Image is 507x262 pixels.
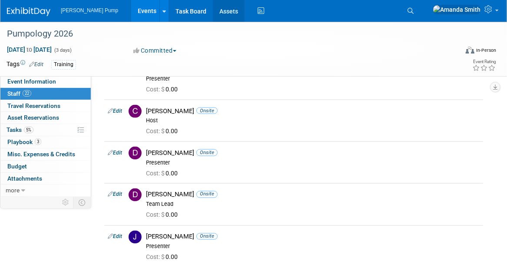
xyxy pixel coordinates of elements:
img: J.jpg [129,231,142,244]
span: (3 days) [53,47,72,53]
span: Staff [7,90,31,97]
img: Amanda Smith [433,5,481,14]
span: 0.00 [146,170,181,177]
a: Event Information [0,76,91,87]
span: Onsite [196,191,218,198]
a: Edit [108,191,122,198]
span: Cost: $ [146,128,166,134]
img: C.jpg [129,105,142,118]
a: Travel Reservations [0,100,91,112]
span: more [6,187,20,194]
a: Staff22 [0,88,91,100]
a: Attachments [0,173,91,185]
span: Onsite [196,107,218,114]
img: D.jpg [129,188,142,202]
a: Edit [29,61,43,67]
a: Edit [108,150,122,156]
button: Committed [131,46,180,55]
img: ExhibitDay [7,7,50,16]
div: Training [51,60,76,69]
div: Event Format [420,45,496,58]
span: Travel Reservations [7,102,60,109]
span: Event Information [7,78,56,85]
a: Playbook3 [0,136,91,148]
span: Playbook [7,138,41,145]
div: Presenter [146,159,480,166]
div: Presenter [146,75,480,82]
a: Budget [0,161,91,172]
a: Edit [108,234,122,240]
div: Team Lead [146,201,480,208]
span: Cost: $ [146,86,166,93]
td: Toggle Event Tabs [73,197,91,208]
td: Personalize Event Tab Strip [58,197,73,208]
span: Cost: $ [146,170,166,177]
div: Presenter [146,243,480,250]
td: Tags [7,60,43,70]
a: more [0,185,91,196]
span: Misc. Expenses & Credits [7,151,75,158]
span: Cost: $ [146,212,166,218]
div: Event Rating [472,60,496,64]
span: [PERSON_NAME] Pump [61,7,118,13]
span: 0.00 [146,128,181,134]
span: 0.00 [146,254,181,261]
img: D.jpg [129,147,142,160]
div: Host [146,117,480,124]
span: 0.00 [146,86,181,93]
span: 3 [35,138,41,145]
a: Misc. Expenses & Credits [0,148,91,160]
span: to [25,46,33,53]
div: Pumpology 2026 [4,26,448,42]
div: In-Person [476,47,496,54]
div: [PERSON_NAME] [146,191,480,199]
span: Attachments [7,175,42,182]
div: [PERSON_NAME] [146,233,480,241]
div: [PERSON_NAME] [146,107,480,115]
span: 5% [24,127,33,133]
span: Cost: $ [146,254,166,261]
span: 0.00 [146,212,181,218]
a: Tasks5% [0,124,91,136]
span: Onsite [196,149,218,156]
span: Asset Reservations [7,114,59,121]
span: Budget [7,163,27,170]
span: 22 [23,90,31,97]
span: Tasks [7,126,33,133]
a: Asset Reservations [0,112,91,124]
div: [PERSON_NAME] [146,149,480,157]
a: Edit [108,108,122,114]
span: [DATE] [DATE] [7,46,52,54]
img: Format-Inperson.png [466,47,474,54]
span: Onsite [196,233,218,240]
